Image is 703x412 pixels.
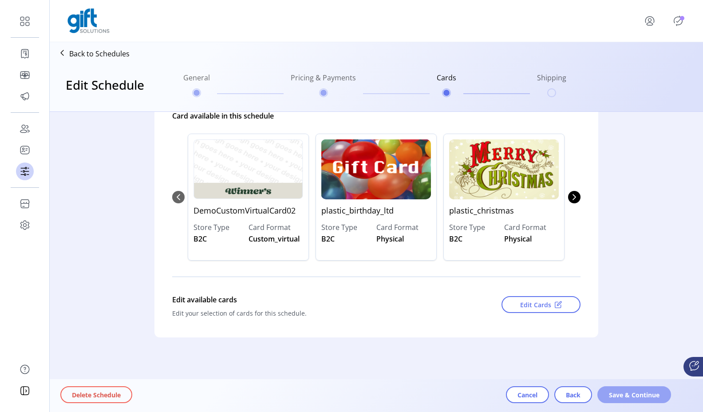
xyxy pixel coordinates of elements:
[449,234,462,244] span: B2C
[60,386,132,403] button: Delete Schedule
[376,222,431,233] label: Card Format
[194,199,303,222] p: DemoCustomVirtualCard02
[321,234,335,244] span: B2C
[249,234,300,244] span: Custom_virtual
[671,14,685,28] button: Publisher Panel
[194,222,249,233] label: Store Type
[517,390,537,400] span: Cancel
[554,386,592,403] button: Back
[321,222,376,233] label: Store Type
[72,390,121,400] span: Delete Schedule
[568,191,581,203] button: Next Page
[194,234,207,244] span: B2C
[437,72,456,88] h6: Cards
[449,222,504,233] label: Store Type
[568,125,696,269] div: 3
[504,222,559,233] label: Card Format
[69,48,130,59] p: Back to Schedules
[312,125,440,269] div: 1
[321,199,431,222] p: plastic_birthday_ltd
[449,199,559,222] p: plastic_christmas
[597,386,671,403] button: Save & Continue
[376,234,404,244] span: Physical
[449,139,559,199] img: plastic_christmas
[520,300,551,309] span: Edit Cards
[506,386,549,403] button: Cancel
[566,390,581,400] span: Back
[632,10,671,32] button: menu
[67,8,110,33] img: logo
[194,139,303,199] img: DemoCustomVirtualCard02
[502,296,581,313] button: Edit Cards
[440,125,568,269] div: 2
[172,291,464,309] div: Edit available cards
[185,125,312,269] div: 0
[321,139,431,199] img: plastic_birthday_ltd
[172,107,581,125] div: Card available in this schedule
[609,390,660,400] span: Save & Continue
[504,234,532,244] span: Physical
[66,75,144,94] h3: Edit Schedule
[249,222,304,233] label: Card Format
[172,309,464,318] div: Edit your selection of cards for this schedule.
